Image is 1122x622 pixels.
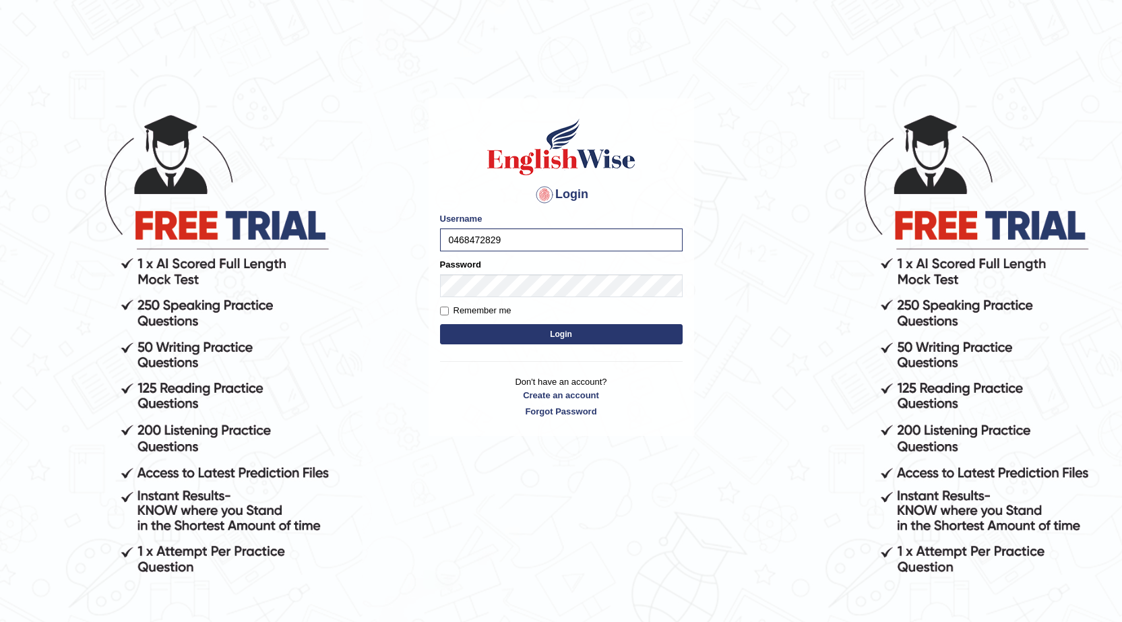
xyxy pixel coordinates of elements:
[440,304,511,317] label: Remember me
[440,258,481,271] label: Password
[440,212,482,225] label: Username
[440,375,683,417] p: Don't have an account?
[440,324,683,344] button: Login
[440,405,683,418] a: Forgot Password
[440,184,683,206] h4: Login
[485,117,638,177] img: Logo of English Wise sign in for intelligent practice with AI
[440,389,683,402] a: Create an account
[440,307,449,315] input: Remember me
